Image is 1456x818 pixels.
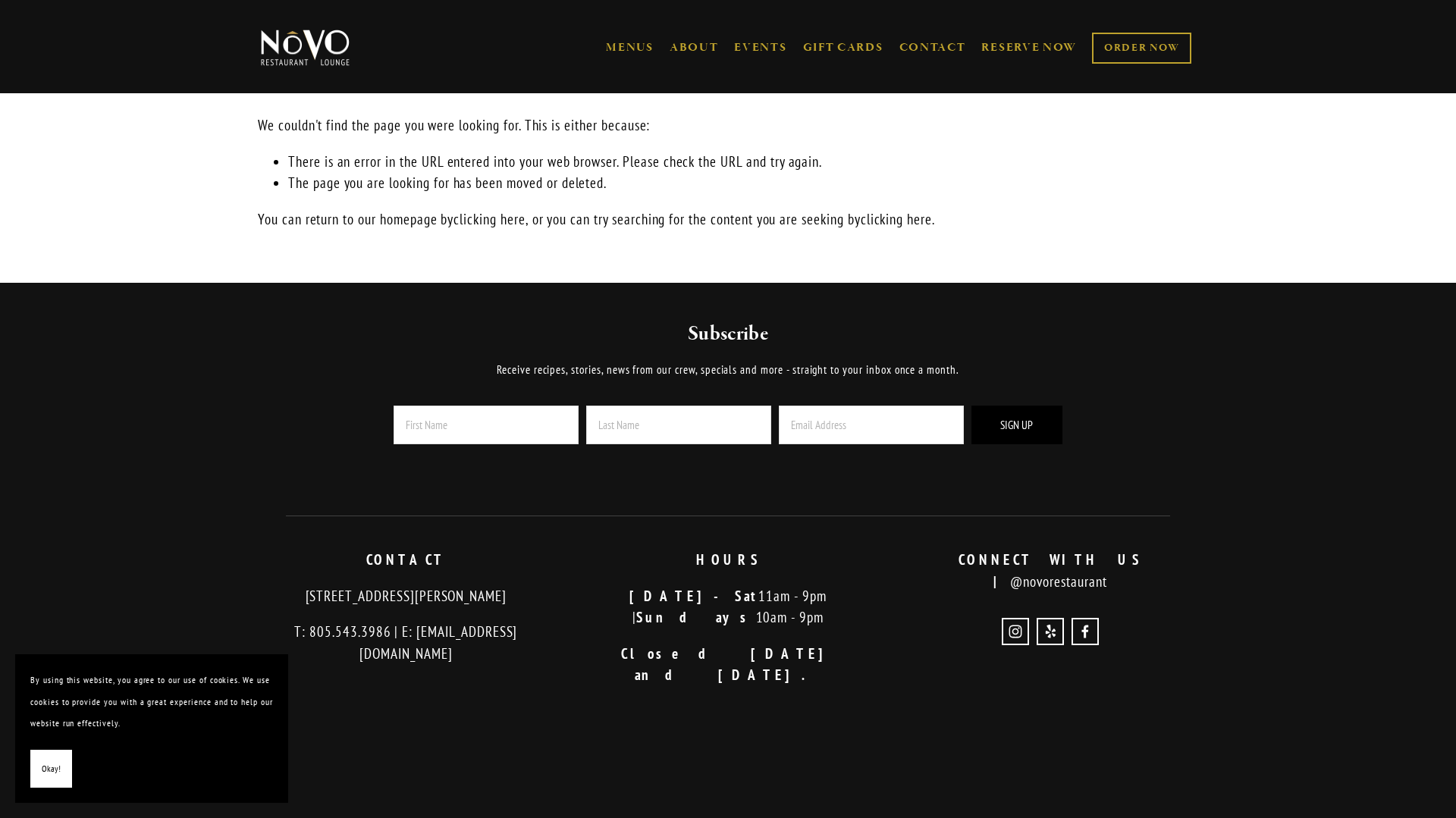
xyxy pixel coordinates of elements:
h2: Subscribe [353,321,1104,348]
strong: Closed [DATE] and [DATE]. [621,644,852,685]
a: Novo Restaurant and Lounge [1072,618,1099,645]
span: Okay! [42,758,61,780]
a: ABOUT [670,40,719,55]
input: First Name [394,406,579,444]
a: GIFT CARDS [803,33,883,62]
p: By using this website, you agree to our use of cookies. We use cookies to provide you with a grea... [30,669,273,735]
a: CONTACT [899,33,966,62]
strong: CONTACT [366,550,447,569]
span: Sign Up [1000,418,1033,432]
button: Sign Up [971,406,1062,444]
strong: Sundays [636,608,756,626]
a: RESERVE NOW [981,33,1077,62]
li: The page you are looking for has been moved or deleted. [288,172,1198,194]
img: Novo Restaurant &amp; Lounge [258,29,353,67]
p: You can return to our homepage by , or you can try searching for the content you are seeking by . [258,208,1198,230]
strong: [DATE]-Sat [629,587,759,605]
a: Yelp [1037,618,1064,645]
a: MENUS [606,40,654,55]
section: Cookie banner [15,654,288,803]
p: Receive recipes, stories, news from our crew, specials and more - straight to your inbox once a m... [353,361,1104,379]
a: EVENTS [734,40,786,55]
p: [STREET_ADDRESS][PERSON_NAME] [258,585,554,607]
p: 11am - 9pm | 10am - 9pm [580,585,877,628]
button: Okay! [30,750,72,788]
p: T: 805.543.3986 | E: [EMAIL_ADDRESS][DOMAIN_NAME] [258,621,554,664]
a: clicking here [453,210,525,228]
a: Instagram [1002,618,1029,645]
a: ORDER NOW [1092,33,1191,64]
input: Email Address [779,406,964,444]
strong: CONNECT WITH US | [959,550,1158,591]
p: We couldn't find the page you were looking for. This is either because: [258,114,1198,136]
a: clicking here [861,210,932,228]
p: @novorestaurant [902,549,1198,592]
input: Last Name [586,406,771,444]
li: There is an error in the URL entered into your web browser. Please check the URL and try again. [288,151,1198,173]
strong: HOURS [696,550,760,569]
